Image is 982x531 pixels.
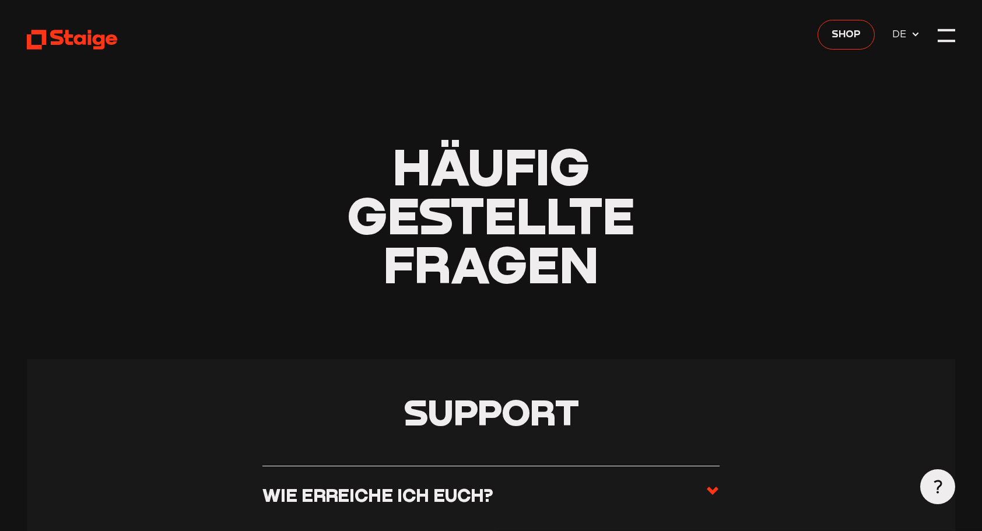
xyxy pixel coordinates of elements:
span: Shop [832,26,861,42]
a: Shop [818,20,875,50]
span: Support [404,390,579,434]
span: Häufig gestellte Fragen [348,135,634,294]
h3: Wie erreiche ich euch? [262,484,493,506]
span: DE [892,26,911,42]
